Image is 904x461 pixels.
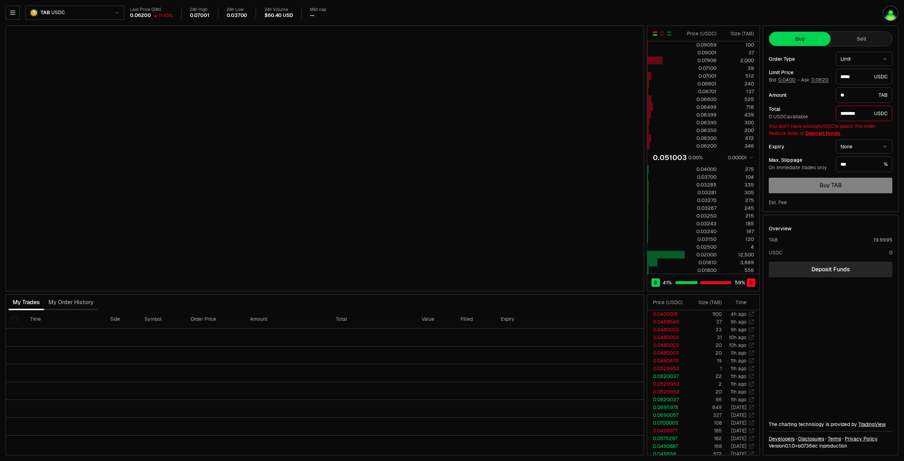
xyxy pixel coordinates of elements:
img: llama treasu TAB [884,6,898,20]
td: 20 [688,349,722,357]
div: 0.07906 [685,57,716,64]
time: [DATE] [731,435,747,442]
button: Show Buy and Sell Orders [652,31,658,36]
div: 718 [722,104,754,111]
div: 0.03281 [685,189,716,196]
div: $60.40 USD [264,12,293,19]
div: Time [728,299,747,306]
button: 0.00001 [726,153,754,162]
td: 108 [688,419,722,427]
div: 0.06390 [685,119,716,126]
div: TAB [769,236,778,243]
div: 100 [722,41,754,48]
div: 3,669 [722,259,754,266]
time: 10h ago [729,334,747,341]
td: 0.0480003 [647,326,688,333]
button: Buy [769,32,831,46]
th: Amount [244,310,330,329]
div: Est. Fee [769,199,787,206]
div: On immediate trades only [769,165,830,171]
time: 11h ago [731,389,747,395]
th: Time [24,310,105,329]
div: % [836,156,892,172]
th: Symbol [139,310,185,329]
div: 0.06701 [685,88,716,95]
div: 0 [889,249,892,256]
td: 31 [688,333,722,341]
div: 0.03285 [685,181,716,188]
div: Max. Slippage [769,158,830,162]
div: 0.07100 [685,65,716,72]
th: Filled [455,310,495,329]
a: Deposit funds [805,130,840,136]
time: [DATE] [731,420,747,426]
div: 12,500 [722,251,754,258]
time: 11h ago [731,381,747,387]
time: 9h ago [731,326,747,333]
div: 24h Low [227,7,248,12]
td: 22 [688,372,722,380]
td: 0.0620037 [647,396,688,403]
td: 0.0690057 [647,411,688,419]
div: 37 [722,49,754,56]
td: 0.0529952 [647,388,688,396]
button: Show Buy Orders Only [666,31,672,36]
div: 0.06300 [685,135,716,142]
button: Show Sell Orders Only [659,31,665,36]
div: 2,000 [722,57,754,64]
div: Size ( TAB ) [694,299,722,306]
div: 0.02000 [685,251,716,258]
div: 11.43% [159,13,173,18]
div: 335 [722,181,754,188]
div: 0.04000 [685,166,716,173]
div: USDC [836,69,892,84]
div: Expiry [769,144,830,149]
span: 41 % [663,279,672,286]
td: 20 [688,388,722,396]
a: Disclosures [798,435,824,442]
th: Total [330,310,416,329]
div: Price ( USDC ) [653,299,688,306]
div: 439 [722,111,754,118]
div: 0.09001 [685,49,716,56]
a: Privacy Policy [845,435,878,442]
td: 0.0480003 [647,349,688,357]
div: 24h High [190,7,209,12]
div: 512 [722,72,754,79]
div: 275 [722,197,754,204]
div: Amount [769,93,830,97]
time: 11h ago [731,373,747,379]
div: 0.06499 [685,104,716,111]
div: 0.06200 [685,142,716,149]
td: 37 [688,318,722,326]
td: 0.0700065 [647,419,688,427]
td: 19 [688,357,722,365]
div: 120 [722,236,754,243]
div: Limit Price [769,70,830,75]
div: 0.00% [688,154,703,161]
button: Limit [836,52,892,66]
span: Bid - [769,77,799,83]
td: 0.0695978 [647,403,688,411]
td: 1100 [688,310,722,318]
iframe: Financial Chart [6,26,644,291]
button: 0.0400 [778,77,796,83]
button: My Trades [8,295,44,309]
td: 0.0480003 [647,333,688,341]
div: 4 [722,243,754,250]
td: 33 [688,326,722,333]
td: 0.0575287 [647,435,688,442]
div: The charting technology is provided by [769,421,892,428]
td: 572 [688,450,722,458]
div: 0.03243 [685,220,716,227]
td: 20 [688,341,722,349]
div: 0.06399 [685,111,716,118]
button: Sell [831,32,892,46]
div: 19.9995 [873,236,892,243]
div: 0.03240 [685,228,716,235]
td: 327 [688,411,722,419]
div: 0.03270 [685,197,716,204]
time: 11h ago [731,365,747,372]
time: 11h ago [731,357,747,364]
div: Last Price (24h) [130,7,173,12]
